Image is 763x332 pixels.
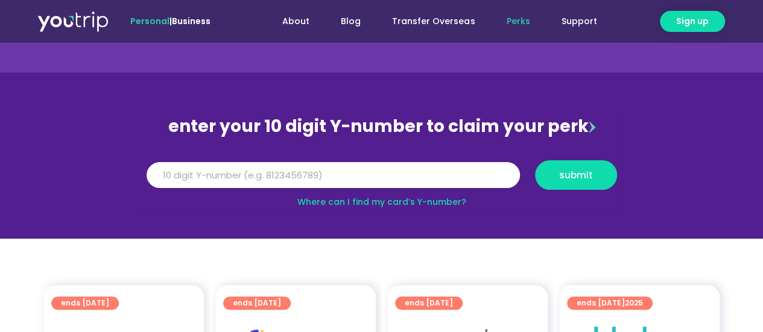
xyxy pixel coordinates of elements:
div: enter your 10 digit Y-number to claim your perk [141,111,623,142]
form: Y Number [147,160,617,199]
a: ends [DATE] [223,296,291,310]
span: | [130,15,211,27]
a: Sign up [660,11,725,32]
a: Blog [325,10,376,33]
a: ends [DATE]2025 [567,296,653,310]
button: submit [535,160,617,190]
a: ends [DATE] [51,296,119,310]
nav: Menu [243,10,612,33]
span: Sign up [676,15,709,28]
span: 2025 [625,298,643,308]
a: Support [545,10,612,33]
a: Transfer Overseas [376,10,490,33]
input: 10 digit Y-number (e.g. 8123456789) [147,162,520,189]
a: Business [172,15,211,27]
span: Personal [130,15,169,27]
a: About [267,10,325,33]
span: ends [DATE] [61,296,109,310]
span: ends [DATE] [577,296,643,310]
a: Where can I find my card’s Y-number? [297,196,466,208]
span: ends [DATE] [405,296,453,310]
a: Perks [490,10,545,33]
span: submit [559,171,593,180]
span: ends [DATE] [233,296,281,310]
a: ends [DATE] [395,296,463,310]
